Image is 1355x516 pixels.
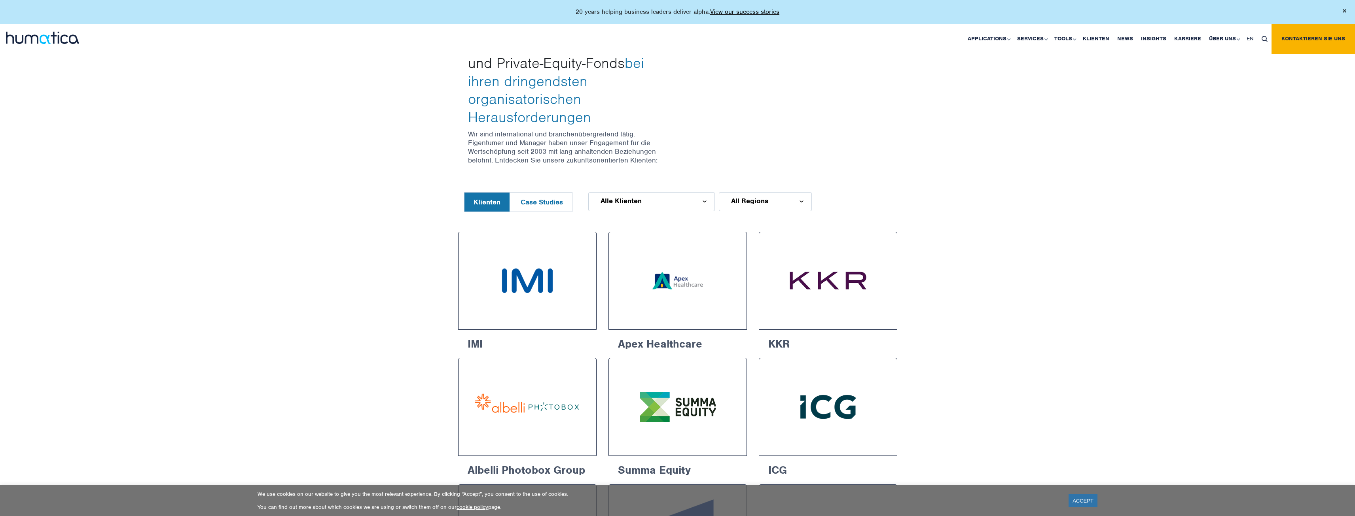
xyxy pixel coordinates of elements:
[464,193,510,212] button: Klienten
[1013,24,1050,54] a: Services
[800,200,803,203] img: d_arroww
[512,193,572,212] button: Case Studies
[6,32,79,44] img: logo
[644,247,712,315] img: Apex Healthcare
[1247,35,1254,42] span: EN
[1069,494,1097,507] a: ACCEPT
[1243,24,1258,54] a: EN
[1113,24,1137,54] a: News
[458,456,597,481] h6: Albelli Photobox Group
[458,330,597,355] h6: IMI
[576,8,779,16] p: 20 years helping business leaders deliver alpha.
[1205,24,1243,54] a: Über uns
[964,24,1013,54] a: Applications
[468,18,672,127] h3: Wir unterstützen das Unternehmensmanagement und Private-Equity-Fonds
[608,330,747,355] h6: Apex Healthcare
[457,504,488,510] a: cookie policy
[623,373,732,441] img: Summa Equity
[258,491,1059,497] p: We use cookies on our website to give you the most relevant experience. By clicking “Accept”, you...
[473,247,582,315] img: IMI
[731,198,768,204] span: All Regions
[703,200,706,203] img: d_arroww
[759,456,897,481] h6: ICG
[473,373,582,441] img: Albelli Photobox Group
[1170,24,1205,54] a: Karriere
[468,54,644,126] span: bei ihren dringendsten organisatorischen Herausforderungen
[1262,36,1268,42] img: search_icon
[759,330,897,355] h6: KKR
[1272,24,1355,54] a: Kontaktieren Sie uns
[774,247,882,315] img: KKR
[601,198,642,204] span: Alle Klienten
[608,456,747,481] h6: Summa Equity
[1079,24,1113,54] a: Klienten
[1050,24,1079,54] a: Tools
[258,504,1059,510] p: You can find out more about which cookies we are using or switch them off on our page.
[468,130,672,164] p: Wir sind international und branchenübergreifend tätig. Eigentümer und Manager haben unser Engagem...
[774,373,882,441] img: Intermediate Capital Group
[710,8,779,16] a: View our success stories
[1137,24,1170,54] a: Insights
